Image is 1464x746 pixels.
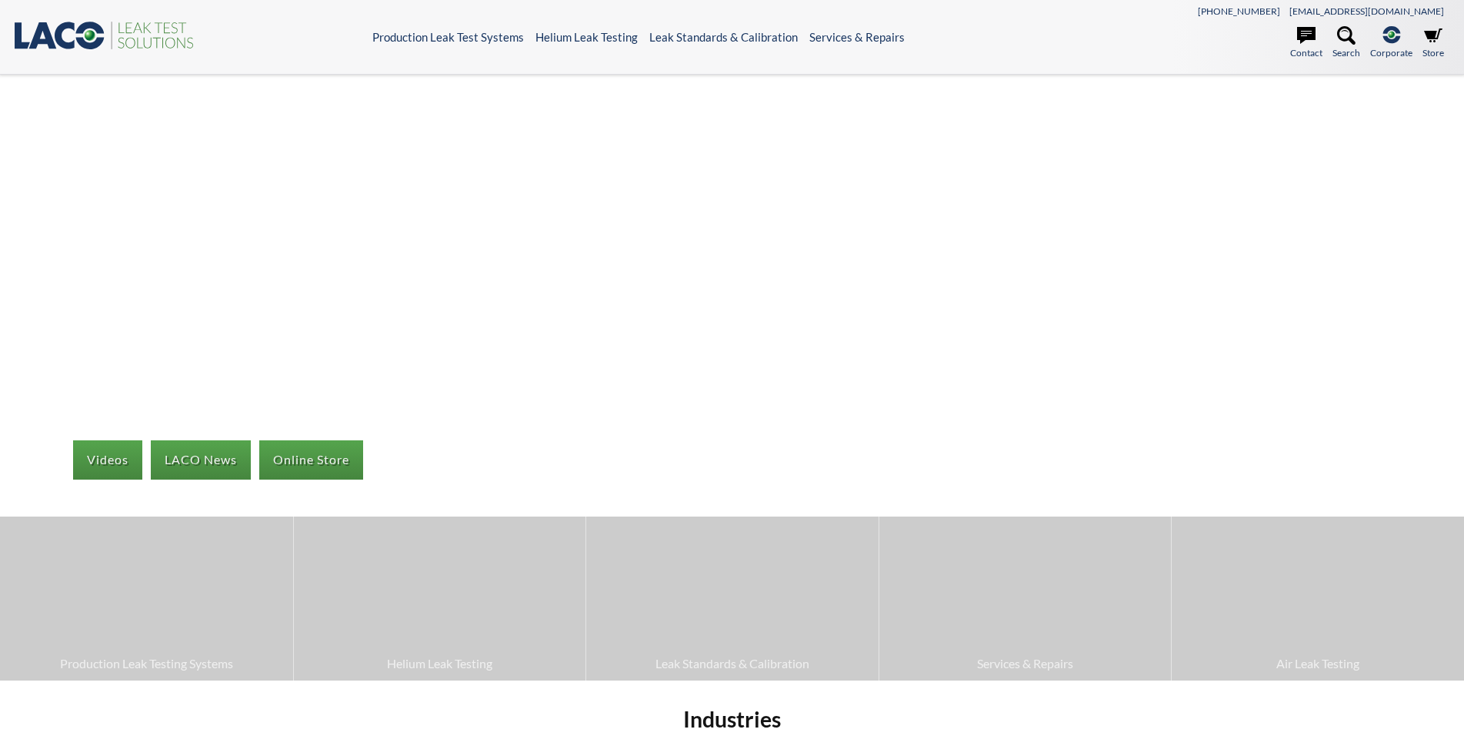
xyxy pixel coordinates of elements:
[809,30,905,44] a: Services & Repairs
[294,517,586,681] a: Helium Leak Testing
[73,440,142,479] a: Videos
[1422,26,1444,60] a: Store
[313,705,1152,734] h2: Industries
[1332,26,1360,60] a: Search
[586,517,879,681] a: Leak Standards & Calibration
[1289,5,1444,17] a: [EMAIL_ADDRESS][DOMAIN_NAME]
[594,654,871,674] span: Leak Standards & Calibration
[1179,654,1456,674] span: Air Leak Testing
[372,30,524,44] a: Production Leak Test Systems
[1198,5,1280,17] a: [PHONE_NUMBER]
[259,440,363,479] a: Online Store
[1370,45,1412,60] span: Corporate
[649,30,798,44] a: Leak Standards & Calibration
[151,440,251,479] a: LACO News
[879,517,1172,681] a: Services & Repairs
[1172,517,1464,681] a: Air Leak Testing
[8,654,285,674] span: Production Leak Testing Systems
[1290,26,1322,60] a: Contact
[535,30,638,44] a: Helium Leak Testing
[887,654,1164,674] span: Services & Repairs
[302,654,579,674] span: Helium Leak Testing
